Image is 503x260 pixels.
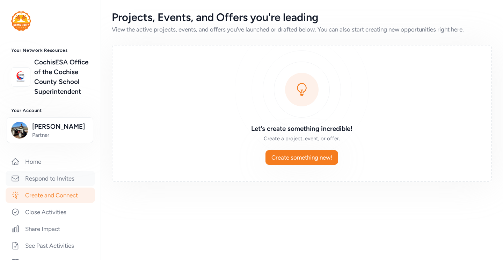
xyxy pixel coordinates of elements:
[271,153,332,162] span: Create something new!
[265,150,338,165] button: Create something new!
[6,171,95,186] a: Respond to Invites
[201,135,402,142] div: Create a project, event, or offer.
[6,154,95,169] a: Home
[32,132,89,139] span: Partner
[201,124,402,134] h3: Let's create something incredible!
[112,25,492,34] div: View the active projects, events, and offers you've launched or drafted below. You can also start...
[13,69,28,85] img: logo
[112,11,492,24] div: Projects, Events, and Offers you're leading
[7,117,93,143] button: [PERSON_NAME]Partner
[32,122,89,132] span: [PERSON_NAME]
[11,48,89,53] h3: Your Network Resources
[11,11,31,31] img: logo
[6,238,95,253] a: See Past Activities
[6,221,95,237] a: Share Impact
[34,57,89,97] a: CochisESA Office of the Cochise County School Superintendent
[6,188,95,203] a: Create and Connect
[11,108,89,113] h3: Your Account
[6,204,95,220] a: Close Activities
